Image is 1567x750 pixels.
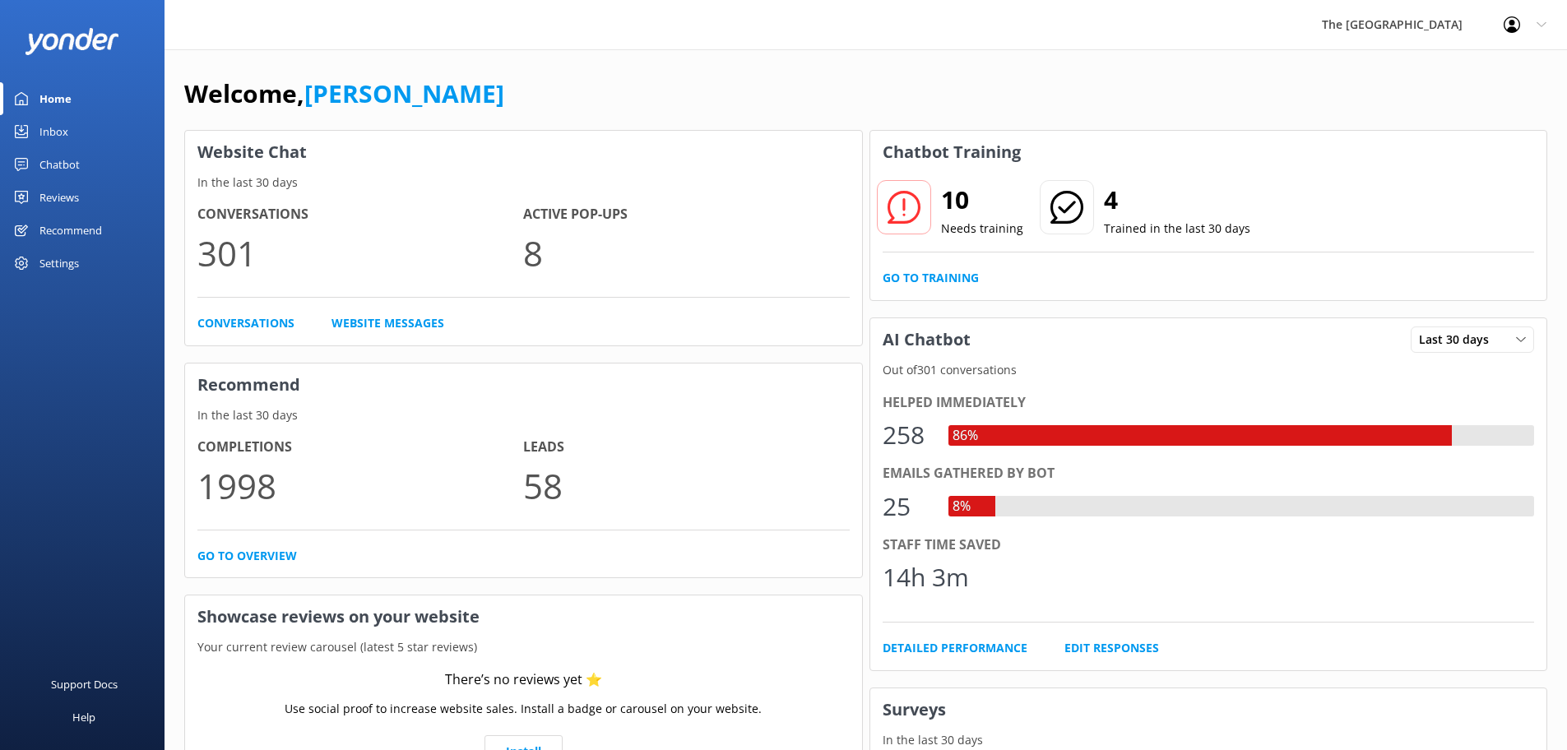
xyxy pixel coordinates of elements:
div: 8% [948,496,975,517]
p: 58 [523,458,849,513]
div: 86% [948,425,982,447]
p: Use social proof to increase website sales. Install a badge or carousel on your website. [285,700,762,718]
div: Recommend [39,214,102,247]
h2: 10 [941,180,1023,220]
div: 258 [883,415,932,455]
div: Emails gathered by bot [883,463,1535,484]
p: 301 [197,225,523,280]
p: In the last 30 days [870,731,1547,749]
h3: Website Chat [185,131,862,174]
div: Staff time saved [883,535,1535,556]
a: Go to overview [197,547,297,565]
div: There’s no reviews yet ⭐ [445,669,602,691]
h4: Active Pop-ups [523,204,849,225]
h4: Conversations [197,204,523,225]
div: Inbox [39,115,68,148]
p: 8 [523,225,849,280]
p: Trained in the last 30 days [1104,220,1250,238]
img: yonder-white-logo.png [25,28,119,55]
h4: Completions [197,437,523,458]
span: Last 30 days [1419,331,1499,349]
h3: AI Chatbot [870,318,983,361]
a: Go to Training [883,269,979,287]
p: In the last 30 days [185,174,862,192]
div: 25 [883,487,932,526]
a: Detailed Performance [883,639,1027,657]
h2: 4 [1104,180,1250,220]
a: Edit Responses [1064,639,1159,657]
p: 1998 [197,458,523,513]
div: Settings [39,247,79,280]
a: Website Messages [331,314,444,332]
div: 14h 3m [883,558,969,597]
p: In the last 30 days [185,406,862,424]
h4: Leads [523,437,849,458]
h1: Welcome, [184,74,504,113]
a: Conversations [197,314,294,332]
p: Your current review carousel (latest 5 star reviews) [185,638,862,656]
div: Helped immediately [883,392,1535,414]
div: Support Docs [51,668,118,701]
a: [PERSON_NAME] [304,76,504,110]
h3: Recommend [185,363,862,406]
h3: Showcase reviews on your website [185,595,862,638]
div: Reviews [39,181,79,214]
p: Out of 301 conversations [870,361,1547,379]
div: Chatbot [39,148,80,181]
p: Needs training [941,220,1023,238]
div: Home [39,82,72,115]
div: Help [72,701,95,734]
h3: Chatbot Training [870,131,1033,174]
h3: Surveys [870,688,1547,731]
